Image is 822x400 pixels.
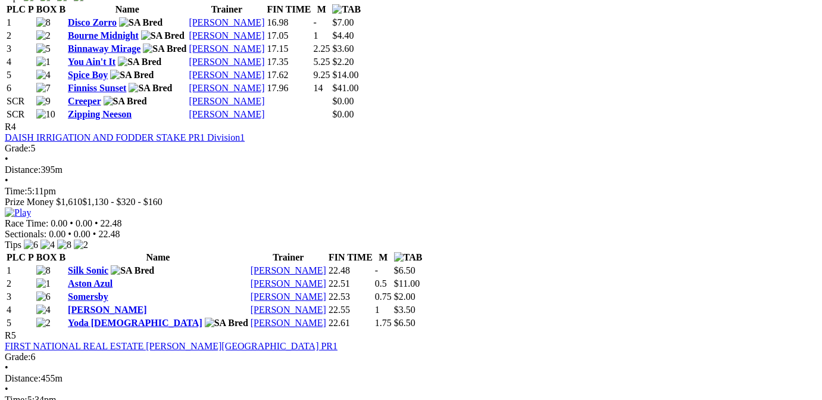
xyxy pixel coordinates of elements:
[5,341,337,351] a: FIRST NATIONAL REAL ESTATE [PERSON_NAME][GEOGRAPHIC_DATA] PR1
[68,292,108,302] a: Somersby
[36,30,51,41] img: 2
[189,30,264,41] a: [PERSON_NAME]
[189,83,264,93] a: [PERSON_NAME]
[189,109,264,119] a: [PERSON_NAME]
[68,30,139,41] a: Bourne Midnight
[313,83,323,93] text: 14
[251,292,326,302] a: [PERSON_NAME]
[251,318,326,328] a: [PERSON_NAME]
[189,70,264,80] a: [PERSON_NAME]
[6,56,35,68] td: 4
[267,43,312,55] td: 17.15
[394,252,423,263] img: TAB
[68,70,108,80] a: Spice Boy
[36,83,51,94] img: 7
[36,17,51,28] img: 8
[59,4,65,14] span: B
[375,278,387,289] text: 0.5
[36,109,55,120] img: 10
[5,143,817,154] div: 5
[6,17,35,29] td: 1
[6,317,35,329] td: 5
[267,17,312,29] td: 16.98
[28,252,34,262] span: P
[68,57,115,67] a: You Ain't It
[36,96,51,107] img: 9
[267,82,312,94] td: 17.96
[328,278,373,290] td: 22.51
[5,143,31,153] span: Grade:
[7,252,26,262] span: PLC
[251,305,326,315] a: [PERSON_NAME]
[374,252,392,263] th: M
[67,252,249,263] th: Name
[375,305,380,315] text: 1
[141,30,185,41] img: SA Bred
[313,44,330,54] text: 2.25
[5,186,27,196] span: Time:
[394,265,415,275] span: $6.50
[332,109,354,119] span: $0.00
[332,44,354,54] span: $3.60
[6,43,35,55] td: 3
[328,252,373,263] th: FIN TIME
[313,70,330,80] text: 9.25
[5,240,21,250] span: Tips
[267,30,312,42] td: 17.05
[76,218,92,228] span: 0.00
[5,330,16,340] span: R5
[6,304,35,316] td: 4
[375,292,392,302] text: 0.75
[129,83,172,94] img: SA Bred
[5,384,8,394] span: •
[82,197,162,207] span: $1,130 - $320 - $160
[5,218,48,228] span: Race Time:
[119,17,162,28] img: SA Bred
[104,96,147,107] img: SA Bred
[59,252,65,262] span: B
[251,265,326,275] a: [PERSON_NAME]
[5,373,40,383] span: Distance:
[6,95,35,107] td: SCR
[328,304,373,316] td: 22.55
[313,30,318,41] text: 1
[332,70,358,80] span: $14.00
[332,57,354,67] span: $2.20
[93,229,96,239] span: •
[51,218,67,228] span: 0.00
[6,82,35,94] td: 6
[267,56,312,68] td: 17.35
[5,362,8,373] span: •
[267,69,312,81] td: 17.62
[36,4,57,14] span: BOX
[36,265,51,276] img: 8
[36,305,51,315] img: 4
[68,305,146,315] a: [PERSON_NAME]
[118,57,161,67] img: SA Bred
[70,218,73,228] span: •
[40,240,55,250] img: 4
[101,218,122,228] span: 22.48
[143,44,186,54] img: SA Bred
[5,154,8,164] span: •
[5,352,31,362] span: Grade:
[250,252,327,263] th: Trainer
[68,17,117,27] a: Disco Zorro
[5,207,31,218] img: Play
[328,317,373,329] td: 22.61
[57,240,71,250] img: 8
[68,96,101,106] a: Creeper
[332,30,354,41] span: $4.40
[6,278,35,290] td: 2
[313,17,316,27] text: -
[328,265,373,277] td: 22.48
[5,352,817,362] div: 6
[68,265,108,275] a: Silk Sonic
[68,229,71,239] span: •
[332,4,361,15] img: TAB
[36,44,51,54] img: 5
[68,278,112,289] a: Aston Azul
[111,265,154,276] img: SA Bred
[189,17,264,27] a: [PERSON_NAME]
[36,252,57,262] span: BOX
